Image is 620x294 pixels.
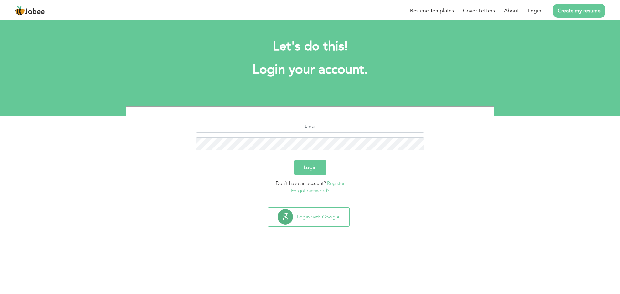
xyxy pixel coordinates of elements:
h2: Let's do this! [136,38,484,55]
a: Resume Templates [410,7,454,15]
input: Email [196,120,425,133]
span: Don't have an account? [276,180,326,187]
button: Login with Google [268,208,349,226]
a: Register [327,180,345,187]
button: Login [294,160,326,175]
a: Login [528,7,541,15]
a: Jobee [15,5,45,16]
a: Create my resume [553,4,605,18]
span: Jobee [25,8,45,15]
a: Forgot password? [291,188,329,194]
a: Cover Letters [463,7,495,15]
img: jobee.io [15,5,25,16]
a: About [504,7,519,15]
h1: Login your account. [136,61,484,78]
